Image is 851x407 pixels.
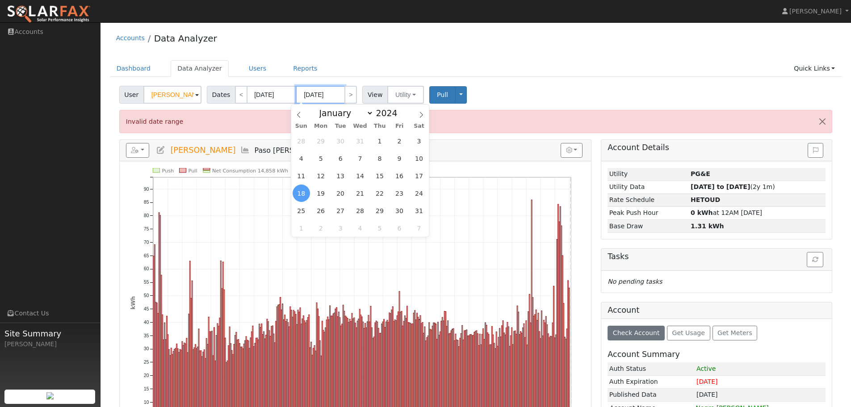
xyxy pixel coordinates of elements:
[312,167,330,185] span: August 12, 2024
[352,132,369,150] span: July 31, 2024
[672,329,705,336] span: Get Usage
[119,86,144,104] span: User
[691,196,720,203] strong: S
[391,150,408,167] span: August 9, 2024
[242,60,273,77] a: Users
[608,252,826,261] h5: Tasks
[332,185,349,202] span: August 20, 2024
[608,220,689,233] td: Base Draw
[311,123,331,129] span: Mon
[312,219,330,237] span: September 2, 2024
[126,118,183,125] span: Invalid date range
[667,326,710,341] button: Get Usage
[391,185,408,202] span: August 23, 2024
[608,168,689,181] td: Utility
[410,219,428,237] span: September 7, 2024
[332,219,349,237] span: September 3, 2024
[371,167,389,185] span: August 15, 2024
[371,150,389,167] span: August 8, 2024
[608,143,826,152] h5: Account Details
[212,168,288,174] text: Net Consumption 14,858 kWh
[291,123,311,129] span: Sun
[691,222,724,230] strong: 1.31 kWh
[143,86,201,104] input: Select a User
[156,146,166,155] a: Edit User (35747)
[410,150,428,167] span: August 10, 2024
[240,146,250,155] a: Multi-Series Graph
[293,167,310,185] span: August 11, 2024
[373,108,406,118] input: Year
[235,86,247,104] a: <
[293,185,310,202] span: August 18, 2024
[312,185,330,202] span: August 19, 2024
[332,167,349,185] span: August 13, 2024
[437,91,448,98] span: Pull
[144,200,149,205] text: 85
[144,266,149,271] text: 60
[144,306,149,311] text: 45
[352,202,369,219] span: August 28, 2024
[144,293,149,298] text: 50
[331,123,350,129] span: Tue
[717,329,752,336] span: Get Meters
[691,183,775,190] span: (2y 1m)
[332,202,349,219] span: August 27, 2024
[391,219,408,237] span: September 6, 2024
[293,219,310,237] span: September 1, 2024
[46,392,54,399] img: retrieve
[362,86,388,104] span: View
[371,185,389,202] span: August 22, 2024
[787,60,842,77] a: Quick Links
[144,186,149,191] text: 90
[813,110,832,132] button: Close
[315,108,373,118] select: Month
[144,227,149,231] text: 75
[691,209,713,216] strong: 0 kWh
[391,167,408,185] span: August 16, 2024
[807,252,823,267] button: Refresh
[429,86,456,104] button: Pull
[312,132,330,150] span: July 29, 2024
[188,168,197,174] text: Pull
[409,123,429,129] span: Sat
[286,60,324,77] a: Reports
[613,329,660,336] span: Check Account
[608,206,689,219] td: Peak Push Hour
[391,132,408,150] span: August 2, 2024
[293,150,310,167] span: August 4, 2024
[144,280,149,285] text: 55
[691,170,710,177] strong: ID: 17193018, authorized: 08/19/25
[332,150,349,167] span: August 6, 2024
[608,306,639,315] h5: Account
[410,202,428,219] span: August 31, 2024
[7,5,91,24] img: SolarFax
[691,183,750,190] strong: [DATE] to [DATE]
[608,180,689,193] td: Utility Data
[391,202,408,219] span: August 30, 2024
[352,185,369,202] span: August 21, 2024
[352,150,369,167] span: August 7, 2024
[130,296,136,310] text: kWh
[110,60,158,77] a: Dashboard
[293,202,310,219] span: August 25, 2024
[410,132,428,150] span: August 3, 2024
[352,219,369,237] span: September 4, 2024
[312,150,330,167] span: August 5, 2024
[255,146,411,155] span: Paso [PERSON_NAME], [GEOGRAPHIC_DATA]
[608,278,662,285] i: No pending tasks
[789,8,842,15] span: [PERSON_NAME]
[713,326,758,341] button: Get Meters
[410,185,428,202] span: August 24, 2024
[144,320,149,325] text: 40
[154,33,217,44] a: Data Analyzer
[162,168,174,174] text: Push
[689,206,826,219] td: at 12AM [DATE]
[608,326,665,341] button: Check Account
[144,253,149,258] text: 65
[387,86,424,104] button: Utility
[390,123,409,129] span: Fri
[144,240,149,245] text: 70
[332,132,349,150] span: July 30, 2024
[371,219,389,237] span: September 5, 2024
[808,143,823,158] button: Issue History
